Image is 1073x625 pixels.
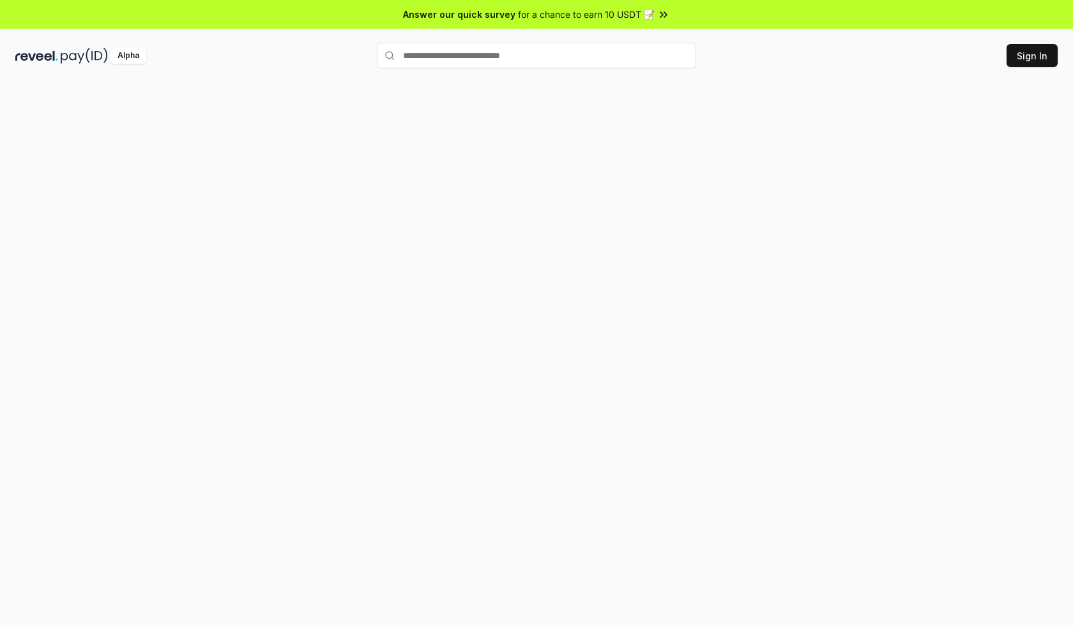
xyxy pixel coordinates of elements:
[518,8,655,21] span: for a chance to earn 10 USDT 📝
[110,48,146,64] div: Alpha
[61,48,108,64] img: pay_id
[1007,44,1058,67] button: Sign In
[15,48,58,64] img: reveel_dark
[403,8,515,21] span: Answer our quick survey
